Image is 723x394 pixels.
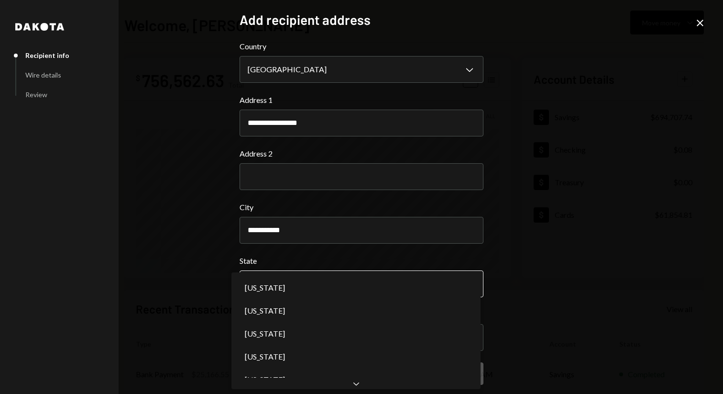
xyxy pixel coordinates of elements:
[245,282,285,293] span: [US_STATE]
[240,56,483,83] button: Country
[25,51,69,59] div: Recipient info
[245,305,285,316] span: [US_STATE]
[25,71,61,79] div: Wire details
[240,202,483,213] label: City
[25,90,47,99] div: Review
[245,351,285,362] span: [US_STATE]
[245,374,285,385] span: [US_STATE]
[240,270,483,297] button: State
[240,11,483,29] h2: Add recipient address
[245,328,285,339] span: [US_STATE]
[240,41,483,52] label: Country
[240,94,483,106] label: Address 1
[240,148,483,159] label: Address 2
[240,255,483,267] label: State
